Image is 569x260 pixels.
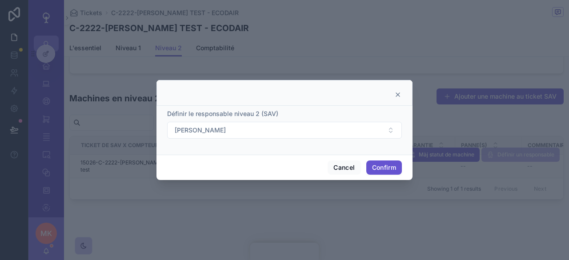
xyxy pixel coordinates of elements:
span: [PERSON_NAME] [175,126,226,135]
span: Définir le responsable niveau 2 (SAV) [167,110,278,117]
button: Confirm [366,160,402,175]
button: Select Button [167,122,402,139]
button: Cancel [328,160,361,175]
